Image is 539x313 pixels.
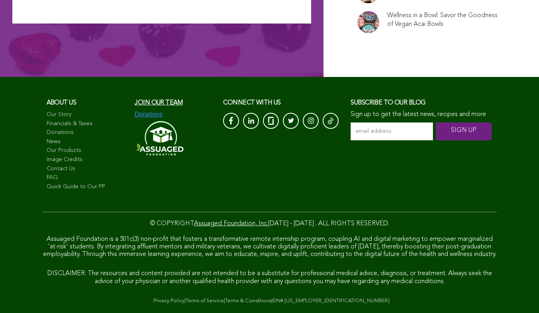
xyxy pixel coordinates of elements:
[387,11,498,29] a: Wellness in a Bowl: Savor the Goodness of Vegan Acai Bowls
[186,298,224,303] a: Terms of Service
[43,236,496,258] span: Assuaged Foundation is a 501c(3) non-profit that fosters a transformative remote internship progr...
[135,118,184,158] img: Assuaged-Foundation-Logo-White
[47,138,127,146] a: News
[351,97,492,109] h3: Subscribe to our blog
[47,156,127,164] a: Image Credits
[150,220,389,227] span: © COPYRIGHT [DATE] - [DATE] . ALL RIGHTS RESERVED.
[47,270,492,284] span: DISCLAIMER: The resources and content provided are not intended to be a substitute for profession...
[135,111,163,118] img: Donations
[225,298,271,303] a: Terms & Conditions
[43,297,497,305] div: | | |
[47,120,127,128] a: Financials & Taxes
[351,111,492,118] p: Sign up to get the latest news, recipes and more
[47,129,127,137] a: Donations
[272,298,390,303] a: EIN# [US_EMPLOYER_IDENTIFICATION_NUMBER]
[268,117,274,125] img: glassdoor_White
[47,174,127,182] a: FAQ
[436,122,492,140] input: SIGN UP
[328,117,333,125] img: Tik-Tok-Icon
[153,298,184,303] a: Privacy Policy
[47,100,76,106] span: About us
[351,122,433,140] input: email address
[47,165,127,173] a: Contact Us
[47,111,127,119] a: Our Story
[223,100,281,106] span: CONNECT with us
[135,100,182,106] a: Join our team
[499,275,539,313] iframe: Chat Widget
[47,183,127,191] a: Quick Guide to Our PP
[194,220,268,227] a: Assuaged Foundation, Inc.
[47,147,127,155] a: Our Products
